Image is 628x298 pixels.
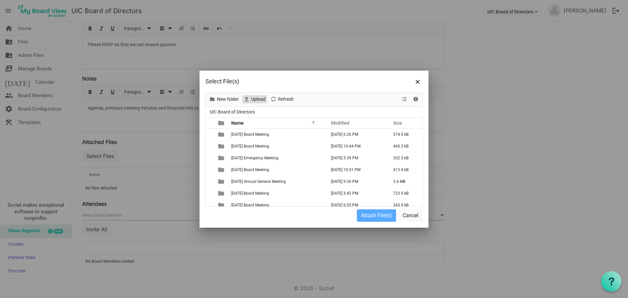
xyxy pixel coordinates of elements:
[324,199,386,211] td: September 21, 2022 6:55 PM column header Modified
[386,152,422,164] td: 302.5 kB is template cell column header Size
[229,176,324,187] td: 2022 April 19 Annual General Meeting is template cell column header Name
[206,199,214,211] td: checkbox
[410,93,421,106] div: Details
[207,93,241,106] div: New folder
[231,167,269,172] span: [DATE] Board Meeting
[400,95,408,103] button: View dropdownbutton
[229,129,324,140] td: 2021 June 9 Board Meeting is template cell column header Name
[386,140,422,152] td: 460.3 kB is template cell column header Size
[393,120,402,126] span: Size
[357,209,396,222] button: Attach File(s)
[398,209,423,222] button: Cancel
[206,164,214,176] td: checkbox
[324,187,386,199] td: February 23, 2022 5:42 PM column header Modified
[214,152,229,164] td: is template cell column header type
[331,120,349,126] span: Modified
[206,176,214,187] td: checkbox
[216,95,239,103] span: New folder
[231,120,244,126] span: Name
[229,199,324,211] td: 2022 June 1 Board Meeting is template cell column header Name
[324,152,386,164] td: October 28, 2021 5:39 PM column header Modified
[229,164,324,176] td: 2021 September 29 Board Meeting is template cell column header Name
[324,129,386,140] td: October 28, 2021 6:26 PM column header Modified
[208,108,256,116] span: UIC Board of Directors
[386,176,422,187] td: 3.6 MB is template cell column header Size
[386,187,422,199] td: 723.9 kB is template cell column header Size
[386,164,422,176] td: 413.4 kB is template cell column header Size
[242,95,267,103] button: Upload
[399,93,410,106] div: View
[205,77,379,86] div: Select File(s)
[324,140,386,152] td: December 01, 2021 10:44 PM column header Modified
[229,187,324,199] td: 2022 January 26 Board Meeting is template cell column header Name
[269,95,295,103] button: Refresh
[231,132,269,137] span: [DATE] Board Meeting
[251,95,266,103] span: Upload
[214,187,229,199] td: is template cell column header type
[411,95,420,103] button: Details
[229,152,324,164] td: 2021 October 21 Emergency Meeting is template cell column header Name
[214,164,229,176] td: is template cell column header type
[241,93,268,106] div: Upload
[386,199,422,211] td: 343.9 kB is template cell column header Size
[413,77,423,86] button: Close
[231,144,269,149] span: [DATE] Board Meeting
[214,199,229,211] td: is template cell column header type
[206,187,214,199] td: checkbox
[231,203,269,207] span: [DATE] Board Meeting
[208,95,240,103] button: New folder
[214,129,229,140] td: is template cell column header type
[231,156,278,160] span: [DATE] Emergency Meeting
[268,93,296,106] div: Refresh
[206,129,214,140] td: checkbox
[206,140,214,152] td: checkbox
[231,191,269,196] span: [DATE] Board Meeting
[229,140,324,152] td: 2021 November Board Meeting is template cell column header Name
[324,164,386,176] td: October 18, 2021 10:51 PM column header Modified
[214,176,229,187] td: is template cell column header type
[206,152,214,164] td: checkbox
[277,95,294,103] span: Refresh
[214,140,229,152] td: is template cell column header type
[324,176,386,187] td: April 04, 2023 9:36 PM column header Modified
[231,179,286,184] span: [DATE] Annual General Meeting
[386,129,422,140] td: 574.5 kB is template cell column header Size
